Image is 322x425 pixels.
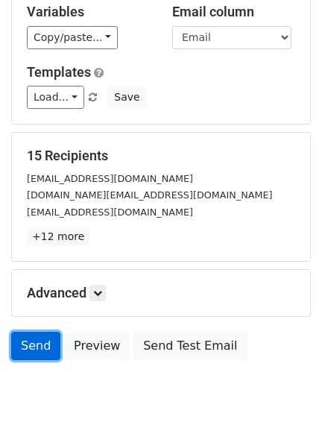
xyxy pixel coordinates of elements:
[27,207,193,218] small: [EMAIL_ADDRESS][DOMAIN_NAME]
[247,353,322,425] iframe: Chat Widget
[27,26,118,49] a: Copy/paste...
[27,173,193,184] small: [EMAIL_ADDRESS][DOMAIN_NAME]
[133,332,247,360] a: Send Test Email
[172,4,295,20] h5: Email column
[27,227,89,246] a: +12 more
[64,332,130,360] a: Preview
[27,189,272,201] small: [DOMAIN_NAME][EMAIL_ADDRESS][DOMAIN_NAME]
[27,64,91,80] a: Templates
[11,332,60,360] a: Send
[107,86,146,109] button: Save
[27,285,295,301] h5: Advanced
[27,4,150,20] h5: Variables
[27,86,84,109] a: Load...
[27,148,295,164] h5: 15 Recipients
